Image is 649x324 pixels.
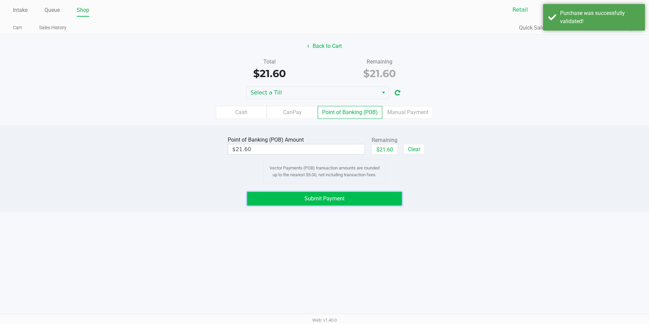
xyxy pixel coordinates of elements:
a: Sales History [39,23,67,32]
button: Select [378,87,388,99]
label: Manual Payment [382,106,433,119]
button: Clear [404,144,425,154]
div: Point of Banking (POB) Amount [228,136,307,144]
div: $21.60 [220,66,319,81]
span: Submit Payment [304,195,345,202]
button: Submit Payment [247,192,402,205]
div: Remaining [330,58,429,66]
span: Retail [513,6,579,14]
div: $21.60 [330,66,429,81]
button: Select [583,4,593,16]
label: CanPay [267,106,318,119]
a: Cart [13,23,22,32]
button: Back to Cart [303,40,346,53]
label: Point of Banking (POB) [318,106,382,119]
span: Web: v1.40.0 [312,318,337,323]
div: Total [220,58,319,66]
label: Cash [216,106,267,119]
div: Vector Payments (POB) transaction amounts are rounded up to the nearest $5.00, not including tran... [263,159,386,183]
a: Shop [77,5,89,15]
span: Select a Till [251,89,374,97]
button: $21.60 [372,144,397,155]
a: Queue [44,5,60,15]
div: Remaining [372,136,397,144]
a: Intake [13,5,27,15]
div: Purchase was successfully validated! [560,9,640,25]
button: Quick Sale [519,24,544,32]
